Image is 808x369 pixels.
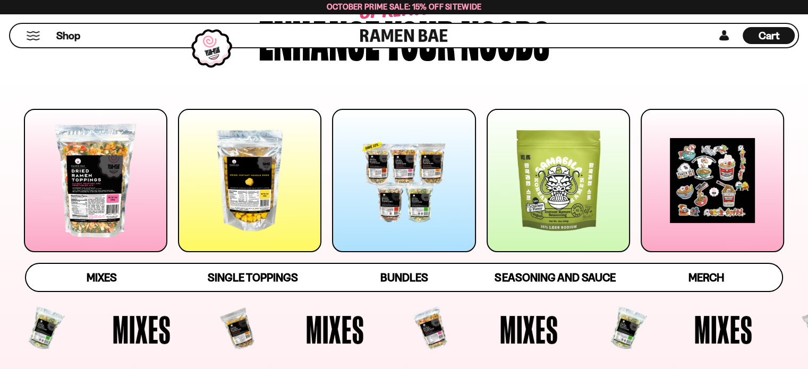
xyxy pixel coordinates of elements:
[380,271,428,284] span: Bundles
[306,310,364,349] span: Mixes
[461,12,549,63] div: noods
[113,310,171,349] span: Mixes
[26,264,177,291] a: Mixes
[87,271,117,284] span: Mixes
[56,27,80,44] a: Shop
[631,264,782,291] a: Merch
[56,29,80,43] span: Shop
[688,271,724,284] span: Merch
[26,31,40,40] button: Mobile Menu Trigger
[327,2,482,12] span: October Prime Sale: 15% off Sitewide
[500,310,558,349] span: Mixes
[177,264,329,291] a: Single Toppings
[259,12,380,63] div: Enhance
[385,12,455,63] div: your
[694,310,753,349] span: Mixes
[759,29,779,42] span: Cart
[208,271,297,284] span: Single Toppings
[743,24,795,47] div: Cart
[480,264,631,291] a: Seasoning and Sauce
[495,271,615,284] span: Seasoning and Sauce
[328,264,480,291] a: Bundles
